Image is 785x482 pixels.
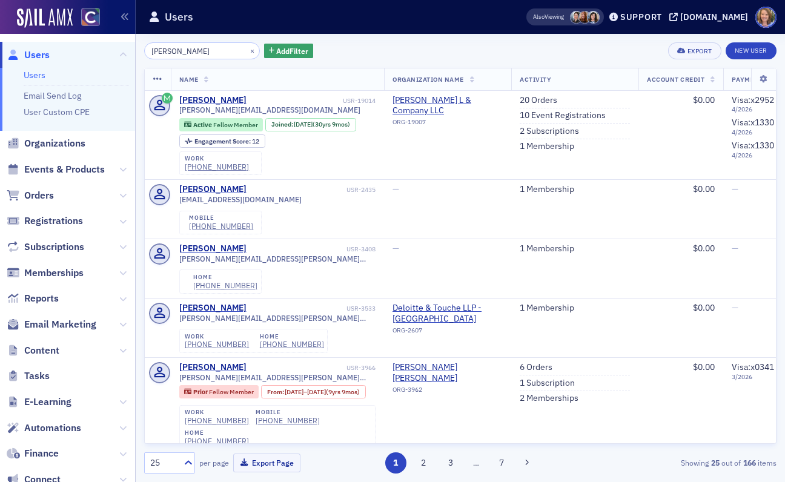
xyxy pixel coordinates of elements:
[520,126,579,137] a: 2 Subscriptions
[732,140,774,151] span: Visa : x1330
[209,388,254,396] span: Fellow Member
[574,457,777,468] div: Showing out of items
[24,344,59,357] span: Content
[185,416,249,425] a: [PHONE_NUMBER]
[24,395,71,409] span: E-Learning
[392,183,399,194] span: —
[193,388,209,396] span: Prior
[73,8,100,28] a: View Homepage
[587,11,600,24] span: Stacy Svendsen
[709,457,721,468] strong: 25
[179,373,376,382] span: [PERSON_NAME][EMAIL_ADDRESS][PERSON_NAME][DOMAIN_NAME]
[7,214,83,228] a: Registrations
[520,95,557,106] a: 20 Orders
[520,393,578,404] a: 2 Memberships
[392,326,503,338] div: ORG-2607
[179,184,247,195] a: [PERSON_NAME]
[81,8,100,27] img: SailAMX
[285,388,303,396] span: [DATE]
[179,303,247,314] a: [PERSON_NAME]
[248,364,376,372] div: USR-3966
[24,163,105,176] span: Events & Products
[185,409,249,416] div: work
[185,333,249,340] div: work
[185,437,249,446] a: [PHONE_NUMBER]
[732,243,738,254] span: —
[7,163,105,176] a: Events & Products
[392,303,503,324] span: Deloitte & Touche LLP - Denver
[732,117,774,128] span: Visa : x1330
[179,75,199,84] span: Name
[693,302,715,313] span: $0.00
[7,266,84,280] a: Memberships
[24,318,96,331] span: Email Marketing
[24,107,90,117] a: User Custom CPE
[24,90,81,101] a: Email Send Log
[578,11,591,24] span: Sheila Duggan
[520,75,551,84] span: Activity
[179,195,302,204] span: [EMAIL_ADDRESS][DOMAIN_NAME]
[233,454,300,472] button: Export Page
[247,45,258,56] button: ×
[24,48,50,62] span: Users
[680,12,748,22] div: [DOMAIN_NAME]
[732,94,774,105] span: Visa : x2952
[179,134,265,148] div: Engagement Score: 12
[7,395,71,409] a: E-Learning
[199,457,229,468] label: per page
[520,141,574,152] a: 1 Membership
[693,94,715,105] span: $0.00
[260,340,324,349] a: [PHONE_NUMBER]
[7,48,50,62] a: Users
[412,452,434,474] button: 2
[285,388,360,396] div: – (9yrs 9mos)
[185,340,249,349] a: [PHONE_NUMBER]
[179,314,376,323] span: [PERSON_NAME][EMAIL_ADDRESS][PERSON_NAME][DOMAIN_NAME]
[7,137,85,150] a: Organizations
[647,75,704,84] span: Account Credit
[294,120,313,128] span: [DATE]
[144,42,260,59] input: Search…
[732,183,738,194] span: —
[185,162,249,171] a: [PHONE_NUMBER]
[520,303,574,314] a: 1 Membership
[385,452,406,474] button: 1
[392,95,503,116] a: [PERSON_NAME] L & Company LLC
[669,13,752,21] button: [DOMAIN_NAME]
[392,362,503,383] span: Goldman Sachs
[185,429,249,437] div: home
[520,243,574,254] a: 1 Membership
[307,388,326,396] span: [DATE]
[687,48,712,54] div: Export
[179,95,247,106] div: [PERSON_NAME]
[179,105,360,114] span: [PERSON_NAME][EMAIL_ADDRESS][DOMAIN_NAME]
[741,457,758,468] strong: 166
[193,281,257,290] a: [PHONE_NUMBER]
[189,222,253,231] a: [PHONE_NUMBER]
[24,369,50,383] span: Tasks
[256,409,320,416] div: mobile
[248,305,376,312] div: USR-3533
[7,447,59,460] a: Finance
[194,137,252,145] span: Engagement Score :
[440,452,462,474] button: 3
[189,214,253,222] div: mobile
[693,243,715,254] span: $0.00
[24,70,45,81] a: Users
[520,110,606,121] a: 10 Event Registrations
[194,138,259,145] div: 12
[7,240,84,254] a: Subscriptions
[184,120,257,128] a: Active Fellow Member
[392,362,503,383] a: [PERSON_NAME] [PERSON_NAME]
[693,183,715,194] span: $0.00
[165,10,193,24] h1: Users
[7,318,96,331] a: Email Marketing
[265,118,356,131] div: Joined: 1994-11-15 00:00:00
[213,120,258,129] span: Fellow Member
[570,11,583,24] span: Pamela Galey-Coleman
